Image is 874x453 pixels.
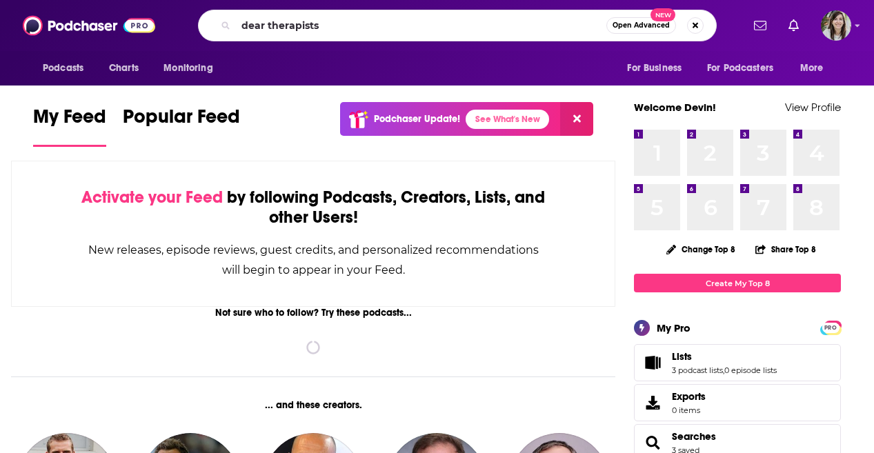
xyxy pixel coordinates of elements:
span: Open Advanced [613,22,670,29]
span: More [800,59,824,78]
div: Search podcasts, credits, & more... [198,10,717,41]
button: open menu [617,55,699,81]
a: Exports [634,384,841,421]
a: Searches [639,433,666,452]
span: My Feed [33,105,106,137]
div: Not sure who to follow? Try these podcasts... [11,307,615,319]
a: 0 episode lists [724,365,777,375]
div: ... and these creators. [11,399,615,411]
a: Popular Feed [123,105,240,147]
a: Lists [639,353,666,372]
a: My Feed [33,105,106,147]
a: See What's New [466,110,549,129]
a: Charts [100,55,147,81]
div: New releases, episode reviews, guest credits, and personalized recommendations will begin to appe... [81,240,546,280]
div: My Pro [657,321,691,334]
a: View Profile [785,101,841,114]
div: by following Podcasts, Creators, Lists, and other Users! [81,188,546,228]
a: PRO [822,322,839,332]
a: Lists [672,350,777,363]
span: Exports [639,393,666,412]
span: Activate your Feed [81,187,223,208]
span: New [650,8,675,21]
span: PRO [822,323,839,333]
button: open menu [791,55,841,81]
span: , [723,365,724,375]
a: Create My Top 8 [634,274,841,292]
span: For Podcasters [707,59,773,78]
span: Logged in as devinandrade [821,10,851,41]
a: Welcome Devin! [634,101,716,114]
a: Searches [672,430,716,443]
button: open menu [698,55,793,81]
input: Search podcasts, credits, & more... [236,14,606,37]
span: Monitoring [163,59,212,78]
span: Lists [672,350,692,363]
span: Exports [672,390,706,403]
button: Show profile menu [821,10,851,41]
button: Open AdvancedNew [606,17,676,34]
button: open menu [154,55,230,81]
span: 0 items [672,405,706,415]
button: Share Top 8 [755,236,817,263]
span: For Business [627,59,682,78]
p: Podchaser Update! [374,113,460,125]
img: User Profile [821,10,851,41]
span: Podcasts [43,59,83,78]
a: Show notifications dropdown [748,14,772,37]
button: open menu [33,55,101,81]
a: Show notifications dropdown [783,14,804,37]
span: Lists [634,344,841,381]
a: 3 podcast lists [672,365,723,375]
span: Charts [109,59,139,78]
span: Popular Feed [123,105,240,137]
button: Change Top 8 [658,241,744,258]
img: Podchaser - Follow, Share and Rate Podcasts [23,12,155,39]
